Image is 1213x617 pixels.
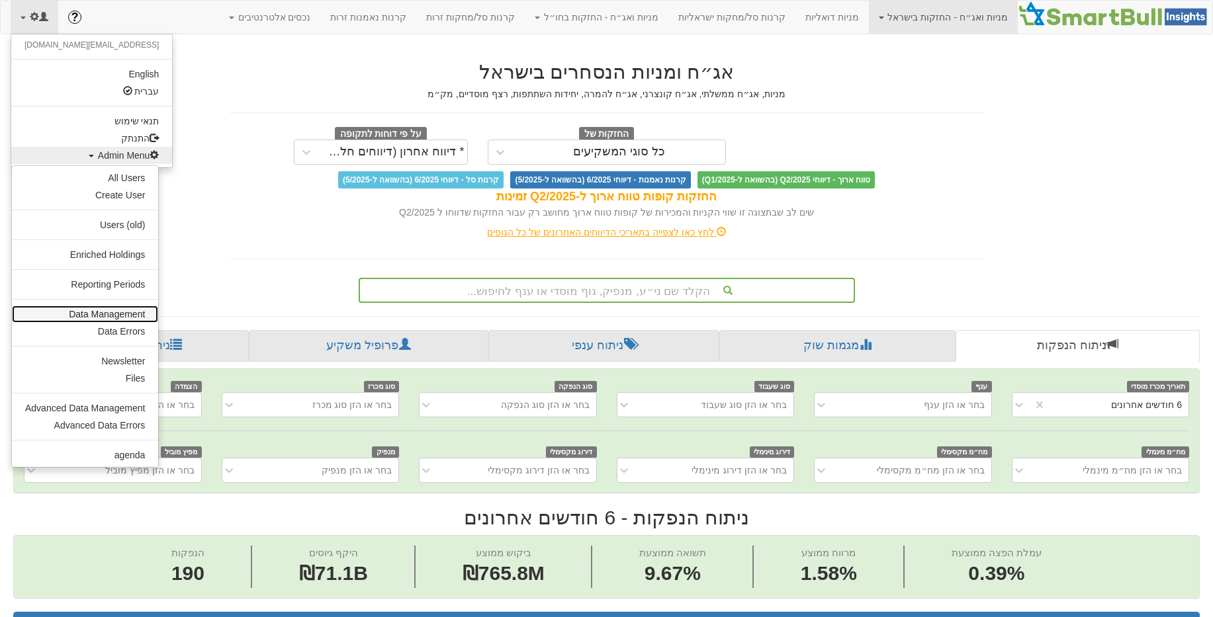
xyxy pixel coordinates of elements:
div: בחר או הזן ענף [924,398,985,411]
a: תנאי שימוש [11,112,172,130]
span: תאריך מכרז מוסדי [1127,381,1189,392]
span: 0.39% [952,559,1042,588]
span: 9.67% [639,559,706,588]
div: לחץ כאן לצפייה בתאריכי הדיווחים האחרונים של כל הגופים [220,226,994,239]
a: Advanced Data Errors [12,417,158,434]
div: בחר או הזן סוג שעבוד [701,398,787,411]
span: טווח ארוך - דיווחי Q2/2025 (בהשוואה ל-Q1/2025) [697,171,875,188]
a: agenda [12,446,158,464]
span: דירוג מינימלי [750,446,795,458]
h2: אג״ח ומניות הנסחרים בישראל [230,61,984,83]
span: ? [71,11,78,24]
a: Files [12,370,158,387]
a: עברית [11,83,172,100]
a: מניות ואג״ח - החזקות בישראל [869,1,1018,34]
div: בחר או הזן מח״מ מינמלי [1083,464,1182,477]
div: בחר או הזן סוג מכרז [312,398,392,411]
span: סוג מכרז [364,381,400,392]
span: קרנות סל - דיווחי 6/2025 (בהשוואה ל-5/2025) [338,171,504,188]
a: Advanced Data Management [12,399,158,417]
span: קרנות נאמנות - דיווחי 6/2025 (בהשוואה ל-5/2025) [510,171,690,188]
span: 190 [171,559,204,588]
a: Create User [12,186,158,204]
a: English [11,65,172,83]
a: מגמות שוק [719,330,956,362]
a: קרנות נאמנות זרות [320,1,416,34]
span: מרווח ממוצע [801,547,856,558]
span: מנפיק [372,446,399,458]
span: ענף [971,381,992,392]
div: בחר או הזן דירוג מקסימלי [488,464,590,477]
a: Users (old) [12,216,158,233]
a: ? [58,1,91,34]
a: קרנות סל/מחקות ישראליות [668,1,795,34]
span: מח״מ מינמלי [1142,446,1189,458]
span: עמלת הפצה ממוצעת [952,547,1042,558]
div: בחר או הזן דירוג מינימלי [692,464,787,477]
div: החזקות קופות טווח ארוך ל-Q2/2025 זמינות [230,188,984,206]
div: כל סוגי המשקיעים [573,145,665,159]
span: החזקות של [579,127,635,142]
span: מפיץ מוביל [161,446,202,458]
h5: מניות, אג״ח ממשלתי, אג״ח קונצרני, אג״ח להמרה, יחידות השתתפות, רצף מוסדיים, מק״מ [230,89,984,99]
span: מח״מ מקסימלי [937,446,992,458]
a: נכסים אלטרנטיבים [219,1,321,34]
a: Enriched Holdings [12,246,158,263]
span: על פי דוחות לתקופה [335,127,427,142]
span: הצמדה [171,381,202,392]
div: בחר או הזן מפיץ מוביל [105,464,195,477]
div: 6 חודשים אחרונים [1111,398,1182,411]
span: ₪71.1B [299,562,368,584]
span: סוג שעבוד [754,381,795,392]
a: Reporting Periods [12,276,158,293]
span: היקף גיוסים [309,547,358,558]
div: בחר או הזן מח״מ מקסימלי [877,464,985,477]
span: ביקוש ממוצע [476,547,531,558]
h2: ניתוח הנפקות - 6 חודשים אחרונים [13,507,1200,528]
a: התנתק [11,130,172,147]
span: תשואה ממוצעת [639,547,706,558]
a: Admin Menu [11,147,172,164]
div: בחר או הזן סוג הנפקה [501,398,590,411]
span: דירוג מקסימלי [546,446,597,458]
img: Smartbull [1018,1,1212,27]
div: שים לב שבתצוגה זו שווי הקניות והמכירות של קופות טווח ארוך מחושב רק עבור החזקות שדווחו ל Q2/2025 [230,206,984,219]
a: Newsletter [12,352,158,370]
a: מניות דואליות [795,1,869,34]
a: All Users [12,169,158,186]
a: מניות ואג״ח - החזקות בחו״ל [525,1,668,34]
a: קרנות סל/מחקות זרות [416,1,525,34]
div: * דיווח אחרון (דיווחים חלקיים) [322,145,465,159]
span: 1.58% [801,559,857,588]
li: [EMAIL_ADDRESS][DOMAIN_NAME] [11,38,172,53]
span: Admin Menu [98,150,159,161]
a: פרופיל משקיע [249,330,488,362]
a: ניתוח ענפי [488,330,719,362]
span: ₪765.8M [463,562,545,584]
a: Data Errors [12,323,158,340]
div: הקלד שם ני״ע, מנפיק, גוף מוסדי או ענף לחיפוש... [360,279,854,302]
a: ניתוח הנפקות [956,330,1200,362]
span: סוג הנפקה [555,381,597,392]
ul: Admin Menu [11,165,159,468]
span: הנפקות [171,547,204,558]
div: בחר או הזן מנפיק [322,464,392,477]
a: Data Management [12,306,158,323]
